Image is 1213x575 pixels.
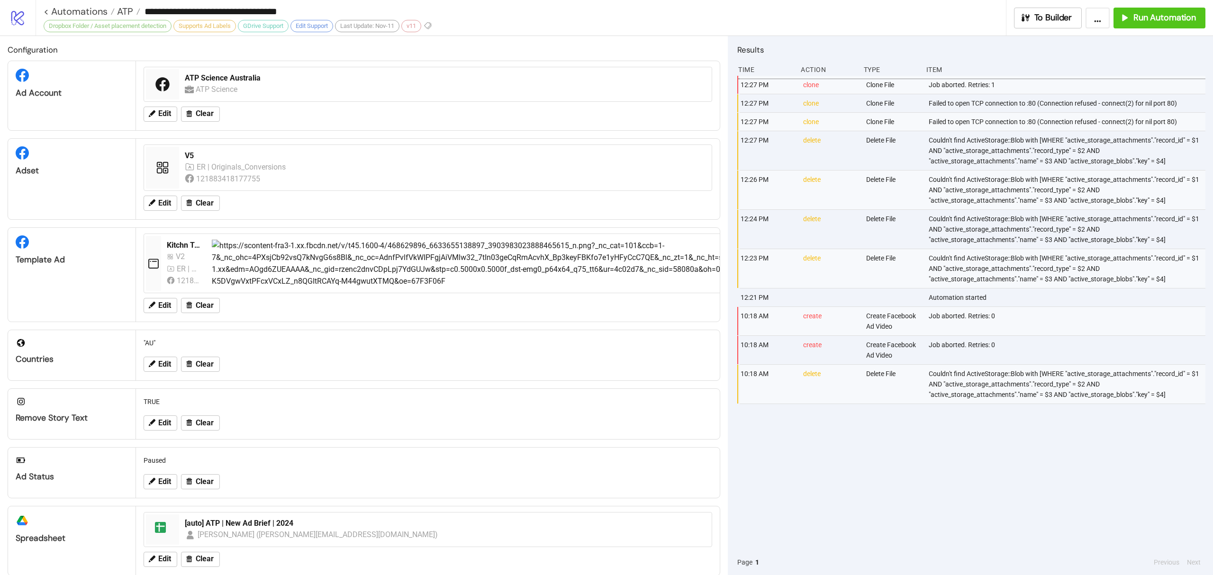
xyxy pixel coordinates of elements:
div: Clone File [865,113,921,131]
span: Edit [158,419,171,427]
span: Edit [158,301,171,310]
span: Page [737,557,752,567]
div: 10:18 AM [740,365,796,404]
div: Job aborted. Retries: 0 [928,307,1208,335]
button: Edit [144,196,177,211]
div: 121883418177755 [177,275,200,287]
div: Job aborted. Retries: 0 [928,336,1208,364]
span: Edit [158,477,171,486]
div: delete [802,365,858,404]
div: Create Facebook Ad Video [865,307,921,335]
div: Couldn't find ActiveStorage::Blob with [WHERE "active_storage_attachments"."record_id" = $1 AND "... [928,249,1208,288]
button: Edit [144,107,177,122]
div: Last Update: Nov-11 [335,20,399,32]
div: Delete File [865,249,921,288]
span: Edit [158,360,171,368]
div: ATP Science Australia [185,73,706,83]
a: ATP [115,7,140,16]
div: 12:23 PM [740,249,796,288]
div: Automation started [928,288,1208,306]
div: Paused [140,451,716,469]
span: ATP [115,5,133,18]
div: Couldn't find ActiveStorage::Blob with [WHERE "active_storage_attachments"."record_id" = $1 AND "... [928,131,1208,170]
span: Clear [196,419,214,427]
div: Couldn't find ActiveStorage::Blob with [WHERE "active_storage_attachments"."record_id" = $1 AND "... [928,171,1208,209]
div: Ad Status [16,471,128,482]
div: 121883418177755 [196,173,262,185]
span: Run Automation [1133,12,1196,23]
button: Clear [181,298,220,313]
div: Kitchn Template [167,240,204,251]
div: "AU" [140,334,716,352]
span: Clear [196,109,214,118]
div: Type [863,61,919,79]
div: Create Facebook Ad Video [865,336,921,364]
span: Clear [196,360,214,368]
button: Run Automation [1113,8,1205,28]
img: https://scontent-fra3-1.xx.fbcdn.net/v/t45.1600-4/468629896_6633655138897_3903983023888465615_n.p... [212,240,836,287]
div: Remove Story Text [16,413,128,423]
div: delete [802,210,858,249]
div: clone [802,76,858,94]
div: delete [802,171,858,209]
div: 12:27 PM [740,113,796,131]
div: Couldn't find ActiveStorage::Blob with [WHERE "active_storage_attachments"."record_id" = $1 AND "... [928,365,1208,404]
div: Failed to open TCP connection to :80 (Connection refused - connect(2) for nil port 80) [928,94,1208,112]
div: Adset [16,165,128,176]
div: Failed to open TCP connection to :80 (Connection refused - connect(2) for nil port 80) [928,113,1208,131]
div: V2 [176,251,189,262]
button: Clear [181,357,220,372]
button: Edit [144,474,177,489]
button: 1 [752,557,762,567]
div: Template Ad [16,254,128,265]
div: Supports Ad Labels [173,20,236,32]
div: 12:27 PM [740,131,796,170]
span: Clear [196,301,214,310]
div: 12:27 PM [740,94,796,112]
div: ER | Originals_Conversions [177,263,200,275]
h2: Configuration [8,44,720,56]
span: To Builder [1034,12,1072,23]
div: ER | Originals_Conversions [197,161,287,173]
div: Job aborted. Retries: 1 [928,76,1208,94]
button: Edit [144,415,177,431]
div: Delete File [865,365,921,404]
button: Edit [144,298,177,313]
span: Edit [158,199,171,207]
button: ... [1086,8,1110,28]
div: 12:27 PM [740,76,796,94]
div: clone [802,94,858,112]
div: clone [802,113,858,131]
div: Edit Support [290,20,333,32]
div: 10:18 AM [740,336,796,364]
div: Item [925,61,1205,79]
div: v11 [401,20,421,32]
div: [auto] ATP | New Ad Brief | 2024 [185,518,706,529]
button: Clear [181,107,220,122]
button: Clear [181,415,220,431]
div: create [802,307,858,335]
div: Spreadsheet [16,533,128,544]
button: Edit [144,357,177,372]
div: Action [800,61,856,79]
a: < Automations [44,7,115,16]
div: [PERSON_NAME] ([PERSON_NAME][EMAIL_ADDRESS][DOMAIN_NAME]) [198,529,438,540]
div: 10:18 AM [740,307,796,335]
button: Edit [144,552,177,567]
button: Previous [1151,557,1182,567]
div: Ad Account [16,88,128,99]
div: Delete File [865,210,921,249]
div: GDrive Support [238,20,289,32]
span: Clear [196,199,214,207]
div: create [802,336,858,364]
div: ATP Science [196,83,240,95]
div: Time [737,61,793,79]
span: Clear [196,555,214,563]
div: V5 [185,151,706,161]
div: Couldn't find ActiveStorage::Blob with [WHERE "active_storage_attachments"."record_id" = $1 AND "... [928,210,1208,249]
div: Delete File [865,131,921,170]
div: Delete File [865,171,921,209]
button: Clear [181,196,220,211]
div: delete [802,249,858,288]
div: Countries [16,354,128,365]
